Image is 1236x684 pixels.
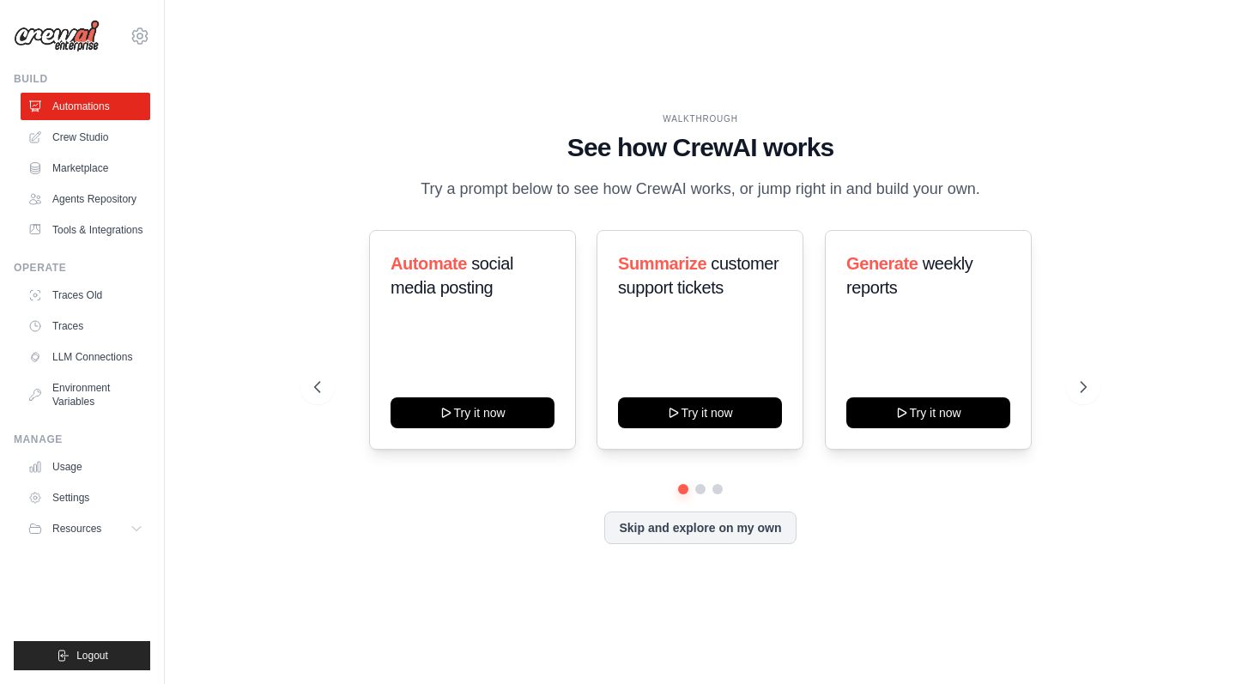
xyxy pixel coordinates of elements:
[14,261,150,275] div: Operate
[314,132,1086,163] h1: See how CrewAI works
[21,154,150,182] a: Marketplace
[314,112,1086,125] div: WALKTHROUGH
[391,397,554,428] button: Try it now
[618,397,782,428] button: Try it now
[21,93,150,120] a: Automations
[618,254,779,297] span: customer support tickets
[14,433,150,446] div: Manage
[391,254,467,273] span: Automate
[21,515,150,542] button: Resources
[14,641,150,670] button: Logout
[52,522,101,536] span: Resources
[21,374,150,415] a: Environment Variables
[846,397,1010,428] button: Try it now
[391,254,513,297] span: social media posting
[14,20,100,52] img: Logo
[21,185,150,213] a: Agents Repository
[21,281,150,309] a: Traces Old
[21,343,150,371] a: LLM Connections
[846,254,972,297] span: weekly reports
[846,254,918,273] span: Generate
[21,216,150,244] a: Tools & Integrations
[604,511,796,544] button: Skip and explore on my own
[21,312,150,340] a: Traces
[14,72,150,86] div: Build
[21,453,150,481] a: Usage
[21,484,150,511] a: Settings
[76,649,108,663] span: Logout
[21,124,150,151] a: Crew Studio
[412,177,989,202] p: Try a prompt below to see how CrewAI works, or jump right in and build your own.
[618,254,706,273] span: Summarize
